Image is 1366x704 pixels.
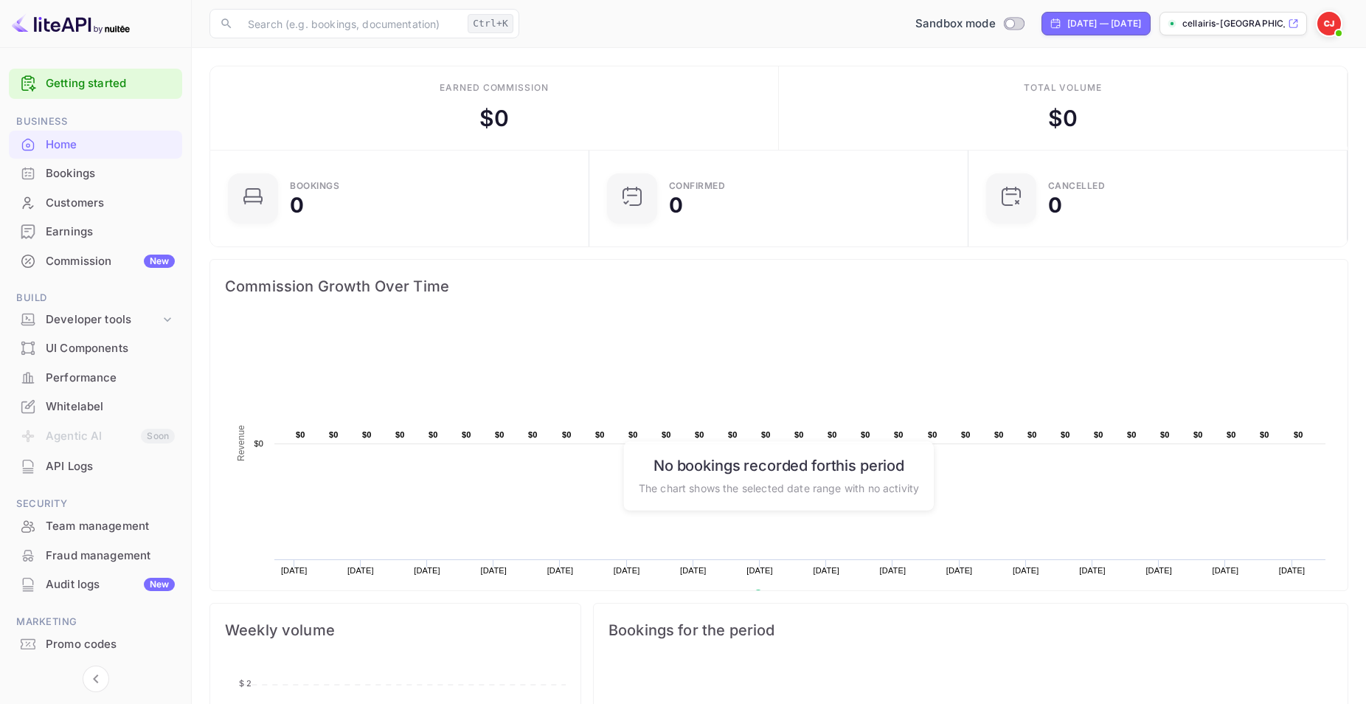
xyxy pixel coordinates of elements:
a: Getting started [46,75,175,92]
a: API Logs [9,452,182,480]
text: $0 [794,430,804,439]
div: CANCELLED [1048,182,1106,190]
text: $0 [828,430,837,439]
text: $0 [495,430,505,439]
a: Performance [9,364,182,391]
text: $0 [1227,430,1236,439]
text: $0 [1193,430,1203,439]
text: $0 [662,430,671,439]
div: UI Components [9,334,182,363]
text: [DATE] [746,566,773,575]
p: cellairis-[GEOGRAPHIC_DATA]-4aqz... [1182,17,1285,30]
div: Earnings [46,224,175,241]
div: Whitelabel [46,398,175,415]
span: Business [9,114,182,130]
text: $0 [1160,430,1170,439]
div: $ 0 [479,102,509,135]
button: Collapse navigation [83,666,109,692]
div: Performance [9,364,182,393]
text: [DATE] [813,566,839,575]
div: $ 0 [1048,102,1078,135]
div: Home [9,131,182,159]
a: CommissionNew [9,247,182,275]
a: Bookings [9,159,182,187]
text: $0 [1127,430,1137,439]
text: $0 [861,430,870,439]
div: Total volume [1024,81,1103,94]
div: API Logs [46,458,175,475]
text: $0 [628,430,638,439]
a: Customers [9,189,182,216]
text: Revenue [236,425,246,461]
a: UI Components [9,334,182,362]
text: $0 [562,430,572,439]
div: Developer tools [9,307,182,333]
text: [DATE] [547,566,574,575]
div: Bookings [46,165,175,182]
text: $0 [462,430,471,439]
div: Ctrl+K [468,14,513,33]
text: [DATE] [1013,566,1039,575]
text: $0 [728,430,738,439]
span: Build [9,290,182,306]
div: Team management [9,512,182,541]
div: Audit logs [46,576,175,593]
div: API Logs [9,452,182,481]
span: Weekly volume [225,618,566,642]
div: 0 [290,195,304,215]
text: [DATE] [1213,566,1239,575]
a: Earnings [9,218,182,245]
div: Performance [46,370,175,387]
div: New [144,578,175,591]
div: Bookings [290,182,339,190]
div: Switch to Production mode [909,15,1030,32]
span: Sandbox mode [915,15,996,32]
span: Bookings for the period [609,618,1333,642]
div: CommissionNew [9,247,182,276]
text: [DATE] [880,566,906,575]
text: [DATE] [1145,566,1172,575]
text: $0 [296,430,305,439]
text: [DATE] [1079,566,1106,575]
text: [DATE] [1279,566,1306,575]
div: Promo codes [46,636,175,653]
div: Fraud management [9,542,182,570]
text: $0 [1094,430,1103,439]
text: [DATE] [480,566,507,575]
text: Revenue [768,590,805,600]
div: Home [46,137,175,153]
div: Customers [46,195,175,212]
div: Fraud management [46,548,175,565]
div: Confirmed [669,182,726,190]
a: Fraud management [9,542,182,569]
span: Marketing [9,614,182,630]
text: [DATE] [281,566,308,575]
div: Developer tools [46,311,160,328]
text: $0 [395,430,405,439]
h6: No bookings recorded for this period [639,456,919,474]
div: New [144,255,175,268]
p: The chart shows the selected date range with no activity [639,480,919,495]
text: $0 [429,430,438,439]
text: $0 [961,430,971,439]
div: Earned commission [440,81,549,94]
tspan: $ 2 [239,678,252,689]
div: 0 [1048,195,1062,215]
div: Commission [46,253,175,270]
span: Commission Growth Over Time [225,275,1333,298]
text: $0 [1294,430,1303,439]
text: $0 [894,430,904,439]
text: [DATE] [946,566,973,575]
div: UI Components [46,340,175,357]
div: Promo codes [9,630,182,659]
text: [DATE] [614,566,640,575]
a: Whitelabel [9,393,182,420]
text: $0 [695,430,704,439]
text: $0 [928,430,937,439]
div: [DATE] — [DATE] [1067,17,1141,30]
img: LiteAPI logo [12,12,130,35]
text: [DATE] [680,566,707,575]
a: Team management [9,512,182,539]
img: cellairis jamaica [1317,12,1341,35]
div: Whitelabel [9,393,182,421]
